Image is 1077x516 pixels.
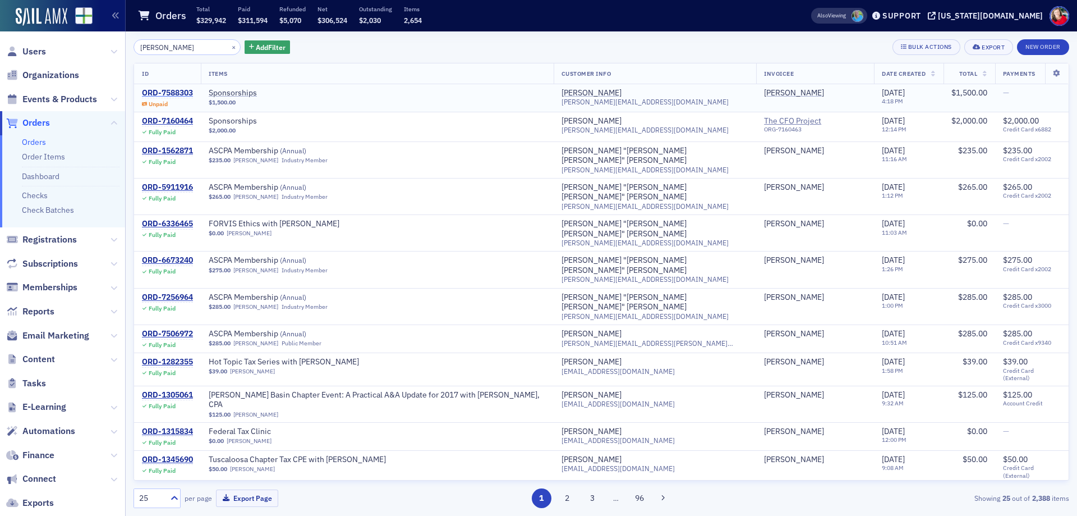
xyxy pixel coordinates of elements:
div: [PERSON_NAME] [764,293,824,303]
span: Jeanne-Marie Smith [764,329,866,339]
span: [PERSON_NAME][EMAIL_ADDRESS][DOMAIN_NAME] [561,239,729,247]
span: $39.00 [1003,357,1028,367]
span: Wheeler Basin Chapter Event: A Practical A&A Update for 2017 with Michael Brand, CPA [209,390,546,410]
span: $275.00 [1003,255,1032,265]
a: [PERSON_NAME] [764,455,824,465]
span: $2,000.00 [1003,116,1039,126]
span: Hot Topic Tax Series with Art Auerbach [209,357,359,367]
time: 10:51 AM [882,339,907,346]
span: ASCPA Membership [209,293,350,303]
span: Add Filter [256,42,286,52]
span: Anne Marie Everly [764,255,866,266]
a: ORD-1282355 [142,357,193,367]
button: 96 [630,488,650,508]
span: [DATE] [882,88,905,98]
span: [DATE] [882,328,905,339]
a: [PERSON_NAME] "[PERSON_NAME] [PERSON_NAME]" [PERSON_NAME] [561,146,749,166]
span: [EMAIL_ADDRESS][DOMAIN_NAME] [561,400,675,408]
div: [PERSON_NAME] [764,329,824,339]
time: 12:00 PM [882,436,906,444]
span: Date Created [882,70,926,77]
span: Tuscaloosa Chapter Tax CPE with Lisa McKinney [209,455,386,465]
a: [PERSON_NAME] [561,390,622,400]
span: Profile [1050,6,1069,26]
a: Connect [6,473,56,485]
a: ORD-1305061 [142,390,193,400]
a: Events & Products [6,93,97,106]
a: [PERSON_NAME] "[PERSON_NAME] [PERSON_NAME]" [PERSON_NAME] [561,293,749,312]
p: Total [196,5,226,13]
p: Net [317,5,347,13]
span: $275.00 [209,267,231,274]
span: Credit Card x9340 [1003,339,1061,346]
a: [PERSON_NAME] [561,116,622,126]
div: Fully Paid [149,158,176,166]
span: $285.00 [958,292,987,302]
a: Orders [6,117,50,129]
a: [PERSON_NAME] [230,465,275,473]
a: ORD-7256964 [142,293,193,303]
button: Export [964,39,1013,55]
span: Anne Marie Everly [764,182,866,193]
span: Payments [1003,70,1035,77]
div: Bulk Actions [908,44,952,50]
span: [DATE] [882,116,905,126]
span: ( Annual ) [280,329,306,338]
div: Fully Paid [149,369,176,377]
a: [PERSON_NAME] [233,340,278,347]
a: [PERSON_NAME] [233,193,278,200]
time: 1:12 PM [882,191,903,199]
span: Georgianne Graves [764,357,866,367]
div: [PERSON_NAME] [561,329,622,339]
a: SailAMX [16,8,67,26]
div: ORD-1562871 [142,146,193,156]
span: Exports [22,497,54,509]
span: E-Learning [22,401,66,413]
a: [PERSON_NAME] [561,88,622,98]
span: Subscriptions [22,258,78,270]
button: Bulk Actions [892,39,960,55]
div: [PERSON_NAME] [561,455,622,465]
div: Fully Paid [149,129,176,136]
a: ORD-6673240 [142,255,193,266]
a: Reports [6,305,54,318]
span: Automations [22,425,75,437]
div: [PERSON_NAME] [764,219,824,229]
span: — [1003,426,1009,436]
span: [PERSON_NAME][EMAIL_ADDRESS][DOMAIN_NAME] [561,166,729,174]
button: New Order [1017,39,1069,55]
span: Viewing [817,12,846,20]
span: $235.00 [1003,145,1032,156]
a: ORD-6336465 [142,219,193,229]
div: [PERSON_NAME] [764,146,824,156]
button: 2 [557,488,577,508]
div: Fully Paid [149,268,176,275]
a: ORD-7588303 [142,88,193,98]
span: $125.00 [209,411,231,418]
span: $2,030 [359,16,381,25]
span: $265.00 [209,193,231,200]
time: 1:00 PM [882,302,903,309]
span: Sponsorships [209,116,350,126]
span: Registrations [22,234,77,246]
span: Users [22,45,46,58]
span: [PERSON_NAME][EMAIL_ADDRESS][DOMAIN_NAME] [561,202,729,211]
span: $285.00 [209,303,231,310]
div: ORD-7506972 [142,329,193,339]
a: Sponsorships [209,88,350,98]
a: [PERSON_NAME] "[PERSON_NAME] [PERSON_NAME]" [PERSON_NAME] [561,255,749,275]
span: Federal Tax Clinic [209,427,350,437]
p: Outstanding [359,5,392,13]
a: ORD-1345690 [142,455,193,465]
span: $235.00 [958,145,987,156]
span: $265.00 [958,182,987,192]
span: [PERSON_NAME][EMAIL_ADDRESS][DOMAIN_NAME] [561,275,729,284]
span: $2,000.00 [951,116,987,126]
p: Paid [238,5,268,13]
span: $329,942 [196,16,226,25]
